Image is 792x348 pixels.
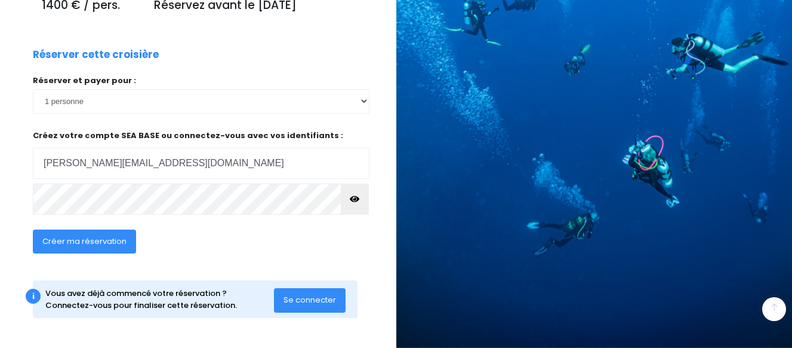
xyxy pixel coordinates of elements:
div: i [26,289,41,304]
p: Réserver cette croisière [33,47,159,63]
button: Se connecter [274,288,346,312]
p: Réserver et payer pour : [33,75,369,87]
p: Créez votre compte SEA BASE ou connectez-vous avec vos identifiants : [33,130,369,179]
span: Se connecter [283,294,336,306]
input: Adresse email [33,148,369,179]
div: Vous avez déjà commencé votre réservation ? Connectez-vous pour finaliser cette réservation. [45,288,274,311]
button: Créer ma réservation [33,230,136,254]
span: Créer ma réservation [42,236,127,247]
a: Se connecter [274,295,346,305]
